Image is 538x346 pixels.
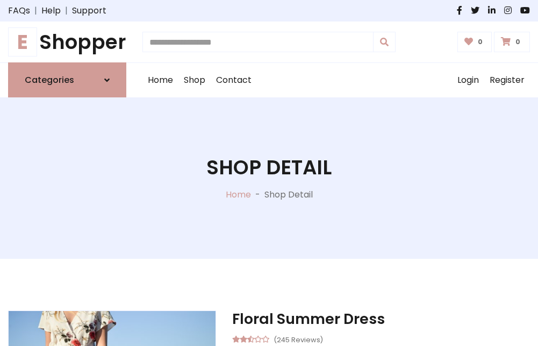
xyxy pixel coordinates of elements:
span: 0 [513,37,523,47]
p: - [251,188,264,201]
span: | [61,4,72,17]
a: EShopper [8,30,126,54]
a: Shop [178,63,211,97]
a: Home [226,188,251,201]
a: Home [142,63,178,97]
a: Help [41,4,61,17]
h1: Shopper [8,30,126,54]
span: 0 [475,37,485,47]
h6: Categories [25,75,74,85]
a: Contact [211,63,257,97]
a: FAQs [8,4,30,17]
p: Shop Detail [264,188,313,201]
h3: Floral Summer Dress [232,310,530,328]
h1: Shop Detail [206,156,332,179]
span: E [8,27,37,57]
a: Login [452,63,484,97]
span: | [30,4,41,17]
a: Categories [8,62,126,97]
small: (245 Reviews) [274,333,323,345]
a: Support [72,4,106,17]
a: 0 [457,32,492,52]
a: 0 [494,32,530,52]
a: Register [484,63,530,97]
